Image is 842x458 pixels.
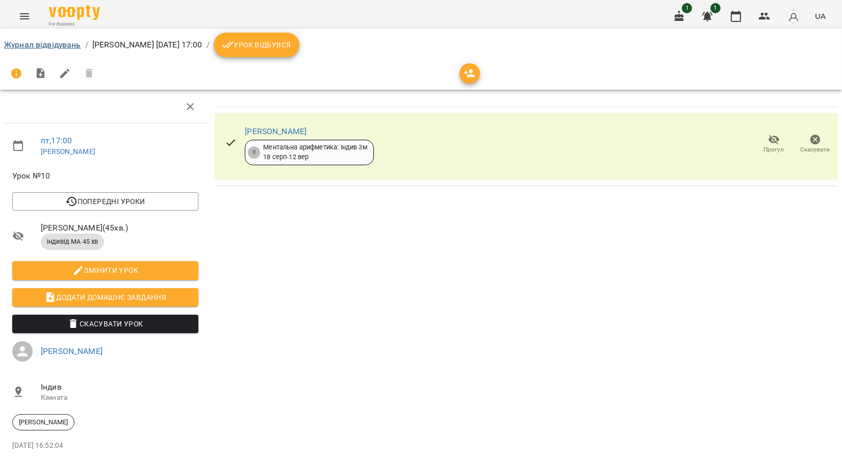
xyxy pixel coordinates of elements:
img: Voopty Logo [49,5,100,20]
button: Урок відбувся [214,33,299,57]
span: Прогул [764,145,784,154]
a: Журнал відвідувань [4,40,81,49]
span: Скасувати [801,145,830,154]
span: UA [815,11,826,21]
span: Скасувати Урок [20,318,190,330]
button: Скасувати Урок [12,315,198,333]
div: Ментальна арифметика: Індив 3м 18 серп - 12 вер [263,143,367,162]
a: пт , 17:00 [41,136,72,145]
div: 8 [248,146,260,159]
span: [PERSON_NAME] [13,418,74,427]
span: Змінити урок [20,264,190,276]
span: 1 [710,3,721,13]
span: Урок №10 [12,170,198,182]
p: [PERSON_NAME] [DATE] 17:00 [92,39,202,51]
span: Урок відбувся [222,39,291,51]
button: Прогул [753,130,795,159]
button: UA [811,7,830,26]
button: Menu [12,4,37,29]
span: For Business [49,21,100,28]
button: Додати домашнє завдання [12,288,198,307]
img: avatar_s.png [786,9,801,23]
li: / [85,39,88,51]
span: індивід МА 45 хв [41,237,104,246]
p: Кімната [41,393,198,403]
p: [DATE] 16:52:04 [12,441,198,451]
a: [PERSON_NAME] [245,126,307,136]
span: 1 [682,3,692,13]
span: [PERSON_NAME] ( 45 хв. ) [41,222,198,234]
li: / [207,39,210,51]
span: Попередні уроки [20,195,190,208]
button: Скасувати [795,130,836,159]
a: [PERSON_NAME] [41,147,95,156]
span: Додати домашнє завдання [20,291,190,303]
a: [PERSON_NAME] [41,346,103,356]
span: Індив [41,381,198,393]
button: Змінити урок [12,261,198,279]
div: [PERSON_NAME] [12,414,74,430]
button: Попередні уроки [12,192,198,211]
nav: breadcrumb [4,33,838,57]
